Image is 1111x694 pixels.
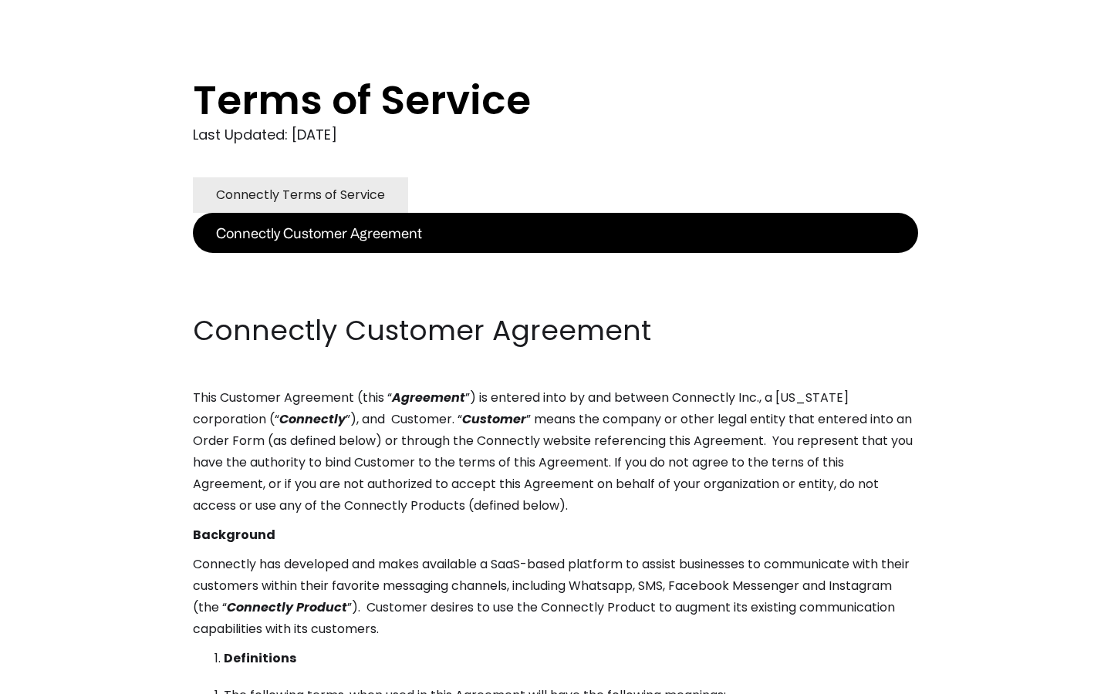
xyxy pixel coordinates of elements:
[392,389,465,406] em: Agreement
[227,598,347,616] em: Connectly Product
[193,554,918,640] p: Connectly has developed and makes available a SaaS-based platform to assist businesses to communi...
[193,123,918,147] div: Last Updated: [DATE]
[224,649,296,667] strong: Definitions
[193,312,918,350] h2: Connectly Customer Agreement
[462,410,526,428] em: Customer
[31,667,93,689] ul: Language list
[193,387,918,517] p: This Customer Agreement (this “ ”) is entered into by and between Connectly Inc., a [US_STATE] co...
[193,526,275,544] strong: Background
[15,665,93,689] aside: Language selected: English
[193,77,856,123] h1: Terms of Service
[279,410,346,428] em: Connectly
[193,253,918,275] p: ‍
[216,222,422,244] div: Connectly Customer Agreement
[216,184,385,206] div: Connectly Terms of Service
[193,282,918,304] p: ‍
